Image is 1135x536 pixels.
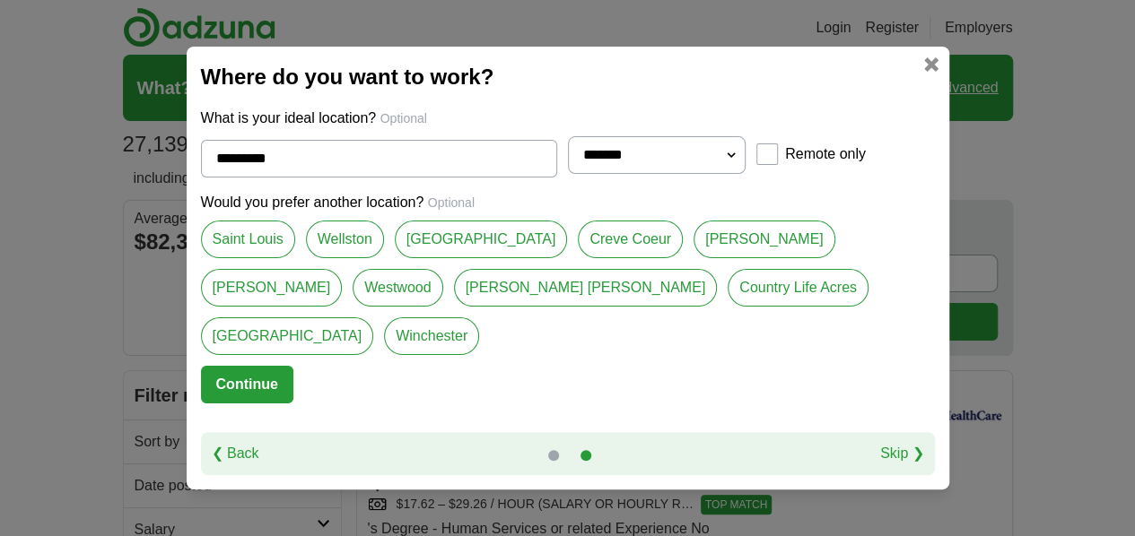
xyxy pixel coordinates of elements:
a: [GEOGRAPHIC_DATA] [395,220,568,258]
a: Westwood [353,269,442,307]
a: [PERSON_NAME] [694,220,835,258]
a: ❮ Back [212,443,259,464]
a: Skip ❯ [880,443,924,464]
p: Would you prefer another location? [201,192,935,213]
label: Remote only [785,143,866,165]
span: Optional [380,111,427,125]
a: Country Life Acres [728,269,869,307]
a: Creve Coeur [578,220,683,258]
a: Wellston [306,220,384,258]
h2: Where do you want to work? [201,61,935,93]
a: [GEOGRAPHIC_DATA] [201,317,374,355]
button: Continue [201,366,293,403]
a: Winchester [384,317,479,355]
a: [PERSON_NAME] [PERSON_NAME] [454,269,718,307]
p: What is your ideal location? [201,108,935,129]
a: [PERSON_NAME] [201,269,343,307]
a: Saint Louis [201,220,295,258]
span: Optional [428,195,475,210]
